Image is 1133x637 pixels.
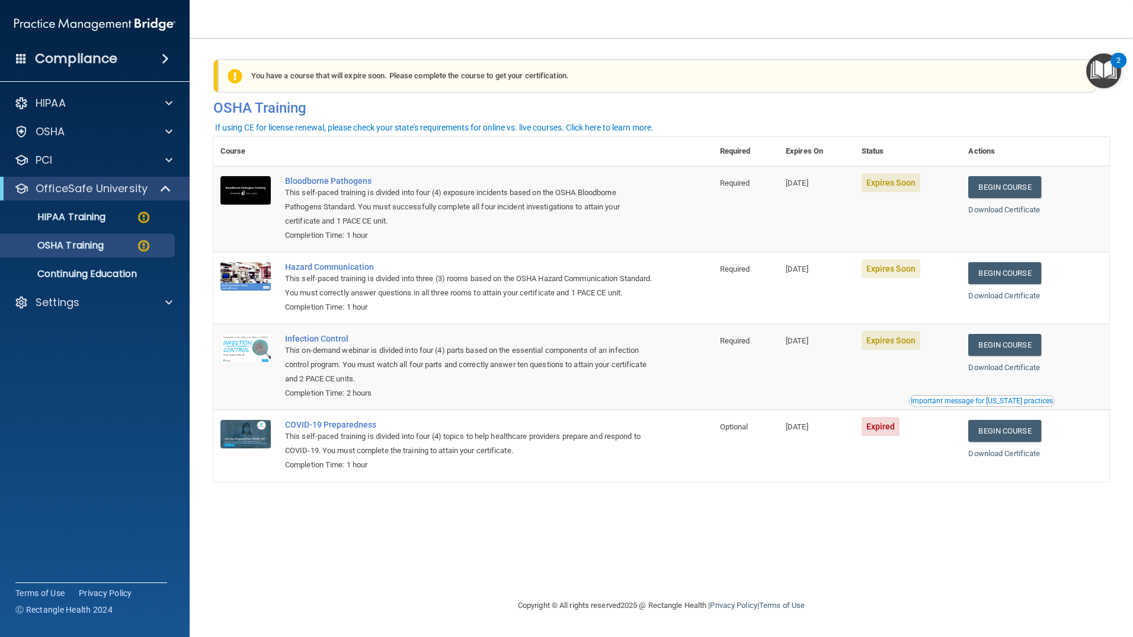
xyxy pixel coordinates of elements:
[36,153,52,167] p: PCI
[720,265,750,273] span: Required
[285,300,654,314] div: Completion Time: 1 hour
[15,587,65,599] a: Terms of Use
[285,186,654,228] div: This self-paced training is divided into four (4) exposure incidents based on the OSHA Bloodborne...
[8,268,169,280] p: Continuing Education
[968,205,1040,214] a: Download Certificate
[862,173,920,192] span: Expires Soon
[285,176,654,186] a: Bloodborne Pathogens
[285,272,654,300] div: This self-paced training is divided into three (3) rooms based on the OSHA Hazard Communication S...
[79,587,132,599] a: Privacy Policy
[285,458,654,472] div: Completion Time: 1 hour
[8,211,105,223] p: HIPAA Training
[218,59,1096,93] div: You have a course that will expire soon. Please complete the course to get your certification.
[786,265,808,273] span: [DATE]
[710,601,757,610] a: Privacy Policy
[961,137,1109,166] th: Actions
[14,181,172,196] a: OfficeSafe University
[14,96,172,110] a: HIPAA
[285,386,654,400] div: Completion Time: 2 hours
[15,604,113,616] span: Ⓒ Rectangle Health 2024
[968,420,1041,442] a: Begin Course
[854,137,962,166] th: Status
[713,137,779,166] th: Required
[285,429,654,458] div: This self-paced training is divided into four (4) topics to help healthcare providers prepare and...
[285,420,654,429] a: COVID-19 Preparedness
[786,179,808,187] span: [DATE]
[136,238,151,253] img: warning-circle.0cc9ac19.png
[1116,60,1121,76] div: 2
[215,123,654,132] div: If using CE for license renewal, please check your state's requirements for online vs. live cours...
[285,228,654,243] div: Completion Time: 1 hour
[911,397,1053,405] div: Important message for [US_STATE] practices
[1086,53,1121,88] button: Open Resource Center, 2 new notifications
[14,153,172,167] a: PCI
[720,336,750,345] span: Required
[35,50,117,67] h4: Compliance
[786,422,808,431] span: [DATE]
[968,334,1041,356] a: Begin Course
[968,176,1041,198] a: Begin Course
[14,12,175,36] img: PMB logo
[968,291,1040,300] a: Download Certificate
[36,181,148,196] p: OfficeSafe University
[213,100,1109,116] h4: OSHA Training
[909,395,1055,407] button: Read this if you are a dental practitioner in the state of CA
[228,69,242,84] img: exclamation-circle-solid-warning.7ed2984d.png
[36,96,66,110] p: HIPAA
[968,449,1040,458] a: Download Certificate
[928,553,1119,600] iframe: Drift Widget Chat Controller
[136,210,151,225] img: warning-circle.0cc9ac19.png
[8,240,104,251] p: OSHA Training
[720,179,750,187] span: Required
[285,343,654,386] div: This on-demand webinar is divided into four (4) parts based on the essential components of an inf...
[213,137,278,166] th: Course
[720,422,748,431] span: Optional
[862,417,900,436] span: Expired
[14,125,172,139] a: OSHA
[445,587,878,625] div: Copyright © All rights reserved 2025 @ Rectangle Health | |
[36,125,65,139] p: OSHA
[968,262,1041,284] a: Begin Course
[285,262,654,272] a: Hazard Communication
[213,122,655,133] button: If using CE for license renewal, please check your state's requirements for online vs. live cours...
[786,336,808,345] span: [DATE]
[285,334,654,343] a: Infection Control
[36,295,79,310] p: Settings
[968,363,1040,372] a: Download Certificate
[862,259,920,278] span: Expires Soon
[779,137,854,166] th: Expires On
[759,601,805,610] a: Terms of Use
[862,331,920,350] span: Expires Soon
[14,295,172,310] a: Settings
